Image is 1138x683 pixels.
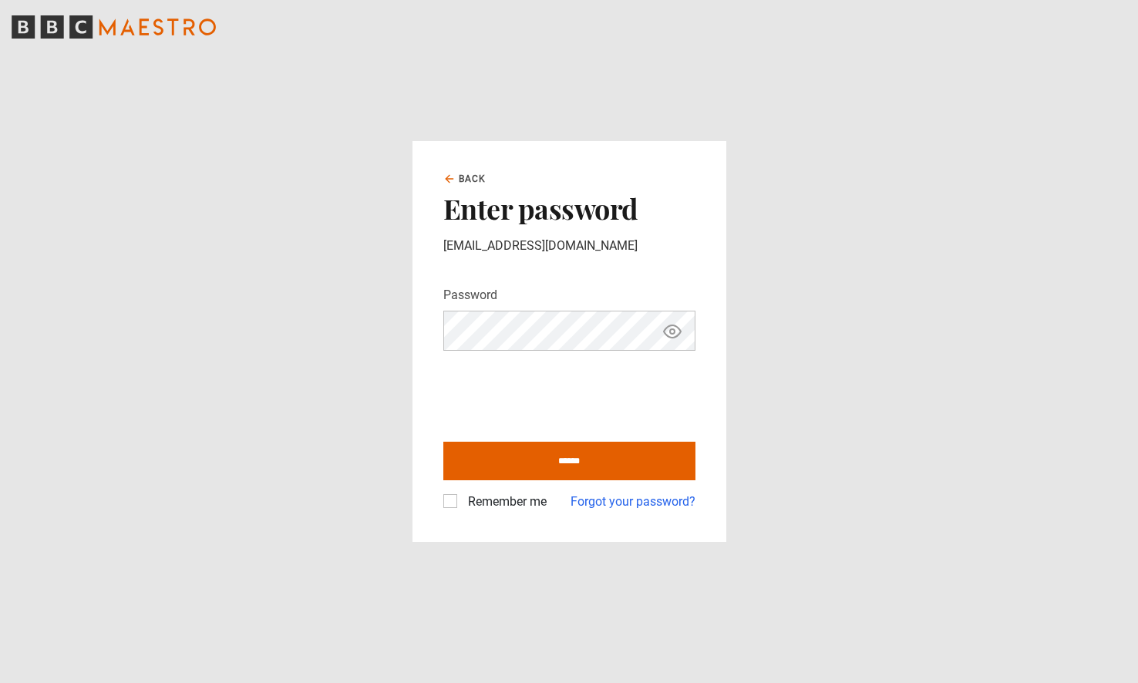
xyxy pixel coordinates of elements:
label: Remember me [462,493,547,511]
svg: BBC Maestro [12,15,216,39]
p: [EMAIL_ADDRESS][DOMAIN_NAME] [443,237,695,255]
a: Forgot your password? [571,493,695,511]
a: Back [443,172,487,186]
iframe: reCAPTCHA [443,363,678,423]
label: Password [443,286,497,304]
h2: Enter password [443,192,695,224]
span: Back [459,172,487,186]
button: Show password [659,318,685,345]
